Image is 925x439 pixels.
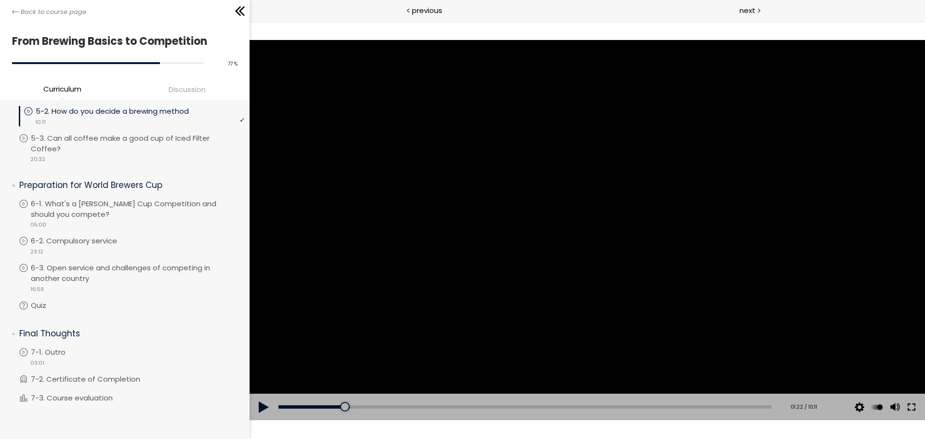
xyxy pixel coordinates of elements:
[21,7,86,17] span: Back to course page
[530,382,568,390] div: 01:22 / 10:11
[620,372,634,399] button: Play back rate
[43,83,81,94] span: Curriculum
[35,118,46,126] span: 10:11
[228,60,238,67] span: 77 %
[36,106,208,117] p: 5-2. How do you decide a brewing method
[740,5,755,16] span: next
[19,179,238,191] p: Preparation for World Brewers Cup
[30,155,45,163] span: 20:32
[19,328,238,340] p: Final Thoughts
[619,372,636,399] div: Change playback rate
[412,5,442,16] span: previous
[31,133,245,154] p: 5-3. Can all coffee make a good cup of Iced Filter Coffee?
[169,84,206,95] span: Discussion
[12,32,233,50] h1: From Brewing Basics to Competition
[12,7,86,17] a: Back to course page
[603,372,617,399] button: Video quality
[637,372,652,399] button: Volume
